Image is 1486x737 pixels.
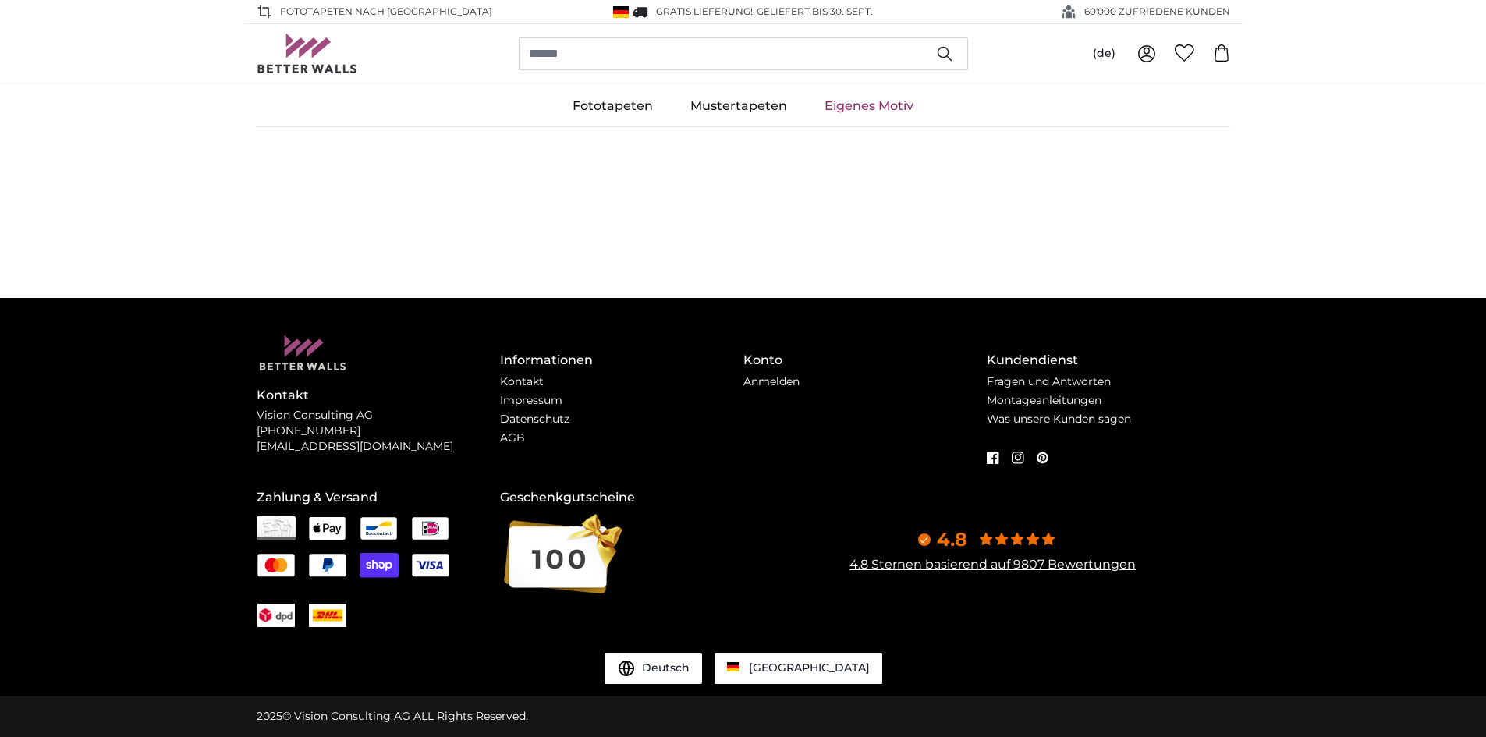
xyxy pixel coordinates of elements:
a: Kontakt [500,374,544,388]
a: AGB [500,431,525,445]
a: 4.8 Sternen basierend auf 9807 Bewertungen [849,557,1136,572]
a: Fototapeten [554,86,672,126]
span: - [753,5,873,17]
h4: Konto [743,351,987,370]
h4: Kontakt [257,386,500,405]
p: Vision Consulting AG [PHONE_NUMBER] [EMAIL_ADDRESS][DOMAIN_NAME] [257,408,500,455]
span: Geliefert bis 30. Sept. [757,5,873,17]
span: Fototapeten nach [GEOGRAPHIC_DATA] [280,5,492,19]
div: © Vision Consulting AG ALL Rights Reserved. [257,709,528,725]
button: Deutsch [605,653,702,684]
h4: Zahlung & Versand [257,488,500,507]
span: 60'000 ZUFRIEDENE KUNDEN [1084,5,1230,19]
img: Betterwalls [257,34,358,73]
a: Datenschutz [500,412,569,426]
span: 2025 [257,709,282,723]
h4: Kundendienst [987,351,1230,370]
span: GRATIS Lieferung! [656,5,753,17]
a: Eigenes Motiv [806,86,932,126]
a: Anmelden [743,374,800,388]
a: Deutschland [GEOGRAPHIC_DATA] [715,653,882,684]
h4: Informationen [500,351,743,370]
a: Was unsere Kunden sagen [987,412,1131,426]
img: Rechnung [257,516,296,541]
span: Deutsch [642,661,690,676]
img: Deutschland [727,662,739,671]
span: [GEOGRAPHIC_DATA] [749,661,870,675]
img: DHL [309,608,346,622]
img: Deutschland [613,6,629,18]
a: Impressum [500,393,562,407]
a: Fragen und Antworten [987,374,1111,388]
button: (de) [1080,40,1128,68]
img: DPD [257,608,295,622]
h4: Geschenkgutscheine [500,488,743,507]
a: Mustertapeten [672,86,806,126]
a: Montageanleitungen [987,393,1101,407]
